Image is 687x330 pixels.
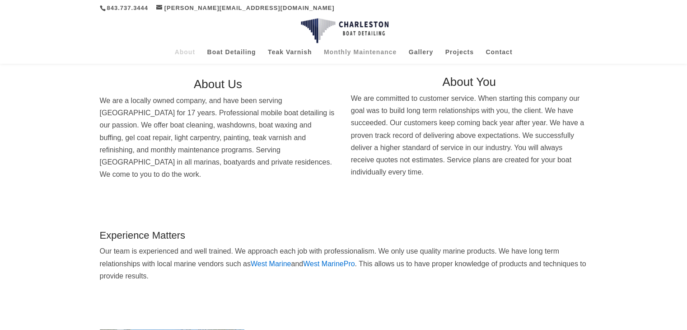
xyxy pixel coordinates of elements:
a: About [175,49,195,64]
a: Monthly Maintenance [324,49,397,64]
a: Gallery [409,49,433,64]
p: We are a locally owned company, and have been serving [GEOGRAPHIC_DATA] for 17 years. Professiona... [100,94,336,180]
a: 843.737.3444 [107,5,149,11]
a: West MarinePro [303,260,355,268]
a: Projects [445,49,474,64]
a: Boat Detailing [207,49,256,64]
a: Teak Varnish [268,49,312,64]
img: Charleston Boat Detailing [301,18,388,43]
p: Our team is experienced and well trained. We approach each job with professionalism. We only use ... [100,245,588,282]
a: [PERSON_NAME][EMAIL_ADDRESS][DOMAIN_NAME] [156,5,335,11]
a: Contact [486,49,512,64]
p: We are committed to customer service. When starting this company our goal was to build long term ... [351,92,588,178]
h2: About You [351,76,588,92]
a: West Marine [251,260,291,268]
h2: About Us [100,78,336,94]
h3: Experience Matters [100,231,588,245]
